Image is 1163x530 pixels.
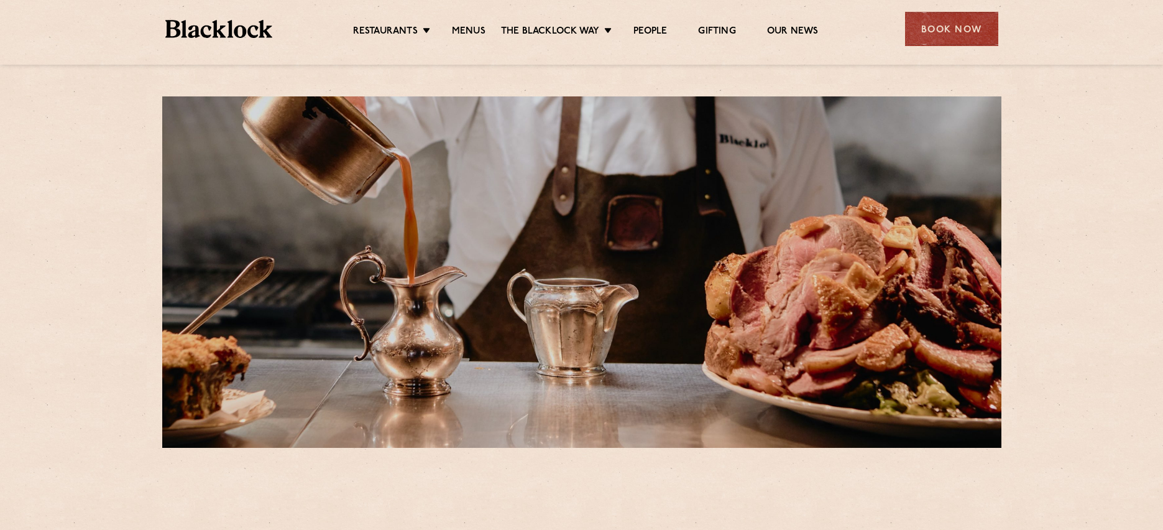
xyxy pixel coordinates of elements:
img: BL_Textured_Logo-footer-cropped.svg [165,20,273,38]
a: Restaurants [353,26,418,39]
a: People [633,26,667,39]
a: The Blacklock Way [501,26,599,39]
a: Gifting [698,26,735,39]
div: Book Now [905,12,998,46]
a: Menus [452,26,485,39]
a: Our News [767,26,819,39]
